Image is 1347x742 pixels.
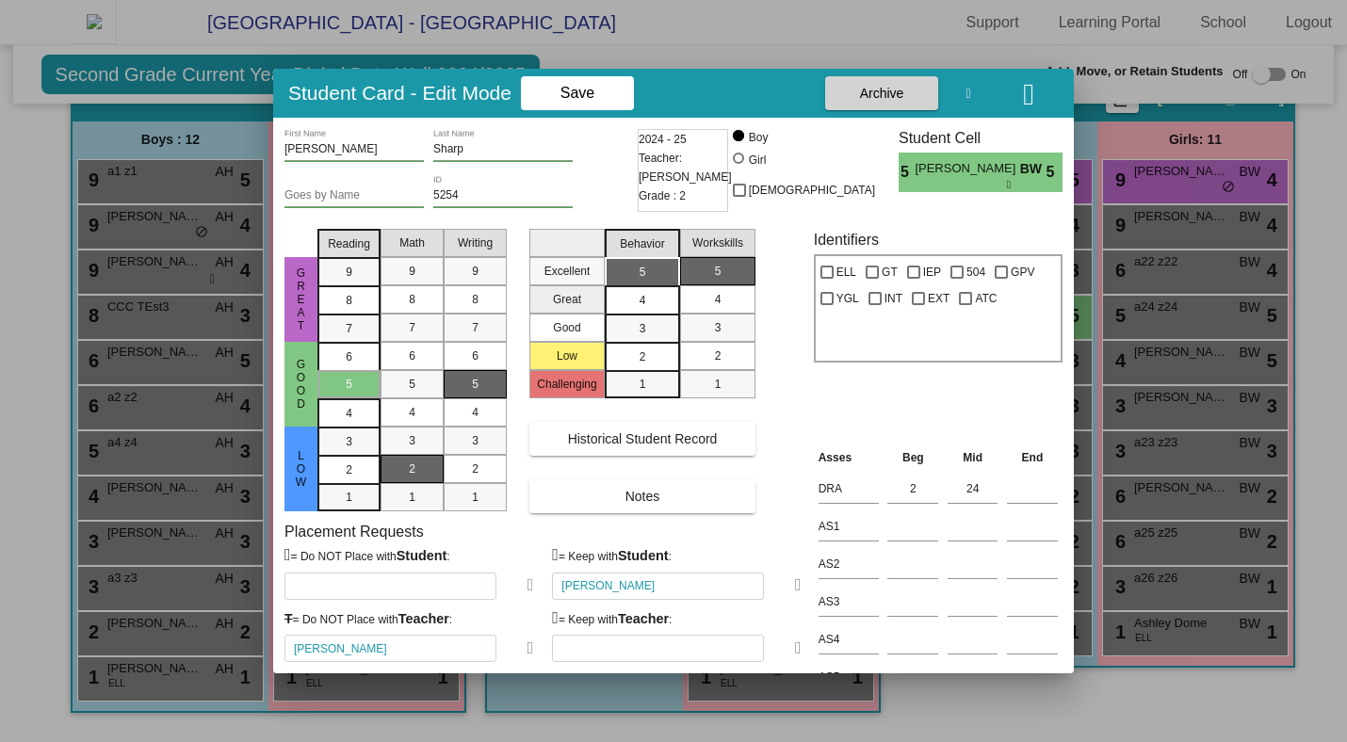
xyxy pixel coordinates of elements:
h3: Student Cell [899,129,1063,147]
span: Low [293,449,310,489]
span: Great [293,266,310,332]
span: 2 [640,348,646,365]
span: EXT [928,287,949,310]
span: 3 [346,433,352,450]
span: Save [560,85,594,101]
span: Archive [860,86,904,101]
span: 2 [346,461,352,478]
span: 4 [640,292,646,309]
span: 3 [409,432,415,449]
strong: Student [618,548,669,563]
span: 1 [346,489,352,506]
button: Notes [529,479,755,513]
label: = Do NOT Place with : [284,546,450,567]
span: GT [882,261,898,283]
span: Workskills [692,234,743,251]
span: 5 [899,161,915,184]
span: Notes [625,489,660,504]
th: Mid [943,447,1002,468]
span: 2 [715,347,722,364]
input: goes by name [284,189,424,202]
span: BW [1020,159,1047,179]
span: Historical Student Record [568,431,718,446]
span: 7 [346,320,352,337]
input: assessment [819,550,879,578]
input: assessment [819,663,879,691]
th: Beg [883,447,943,468]
span: 5 [715,263,722,280]
button: Archive [825,76,938,110]
span: 1 [715,376,722,393]
strong: Teacher [398,611,449,626]
span: 5 [346,376,352,393]
button: Historical Student Record [529,422,755,456]
span: 7 [472,319,479,336]
label: Placement Requests [284,523,424,540]
span: 7 [409,319,415,336]
span: 504 [966,261,985,283]
span: 4 [472,404,479,421]
span: 4 [409,404,415,421]
span: 5 [472,376,479,393]
span: 1 [640,376,646,393]
span: 6 [472,347,479,364]
input: Enter ID [433,189,573,202]
span: Grade : 2 [639,186,686,205]
span: 3 [640,320,646,337]
span: [DEMOGRAPHIC_DATA] [749,179,875,202]
span: 5 [409,376,415,393]
span: 9 [346,264,352,281]
span: 4 [715,291,722,308]
h3: Student Card - Edit Mode [288,81,511,105]
strong: Teacher [618,611,669,626]
span: Behavior [620,235,664,252]
div: Girl [748,152,767,169]
input: assessment [819,475,879,503]
span: 8 [409,291,415,308]
button: Save [521,76,634,110]
span: Writing [458,234,493,251]
label: = Keep with : [552,609,672,630]
span: Reading [328,235,370,252]
span: 8 [346,292,352,309]
span: 2 [472,460,479,477]
span: 8 [472,291,479,308]
span: YGL [836,287,859,310]
span: 5 [1047,161,1063,184]
label: = Keep with : [552,546,672,567]
span: INT [884,287,902,310]
span: 5 [640,264,646,281]
span: 1 [409,489,415,506]
span: 3 [472,432,479,449]
span: Teacher: [PERSON_NAME] [639,149,732,186]
div: Boy [748,129,769,146]
span: 6 [346,348,352,365]
label: Identifiers [814,231,879,249]
input: assessment [819,588,879,616]
span: ATC [975,287,997,310]
span: 3 [715,319,722,336]
input: assessment [819,512,879,540]
span: 6 [409,347,415,364]
th: Asses [814,447,884,468]
input: assessment [819,625,879,653]
span: Math [399,234,425,251]
span: 4 [346,405,352,422]
span: ELL [836,261,856,283]
span: 9 [409,263,415,280]
strong: Student [397,548,447,563]
span: Good [293,358,310,411]
th: End [1002,447,1063,468]
span: 2 [409,460,415,477]
span: IEP [923,261,941,283]
label: = Do NOT Place with : [284,609,452,630]
span: 9 [472,263,479,280]
span: GPV [1011,261,1034,283]
span: 1 [472,489,479,506]
span: 2024 - 25 [639,130,687,149]
span: [PERSON_NAME] [915,159,1019,179]
span: T [284,611,293,626]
